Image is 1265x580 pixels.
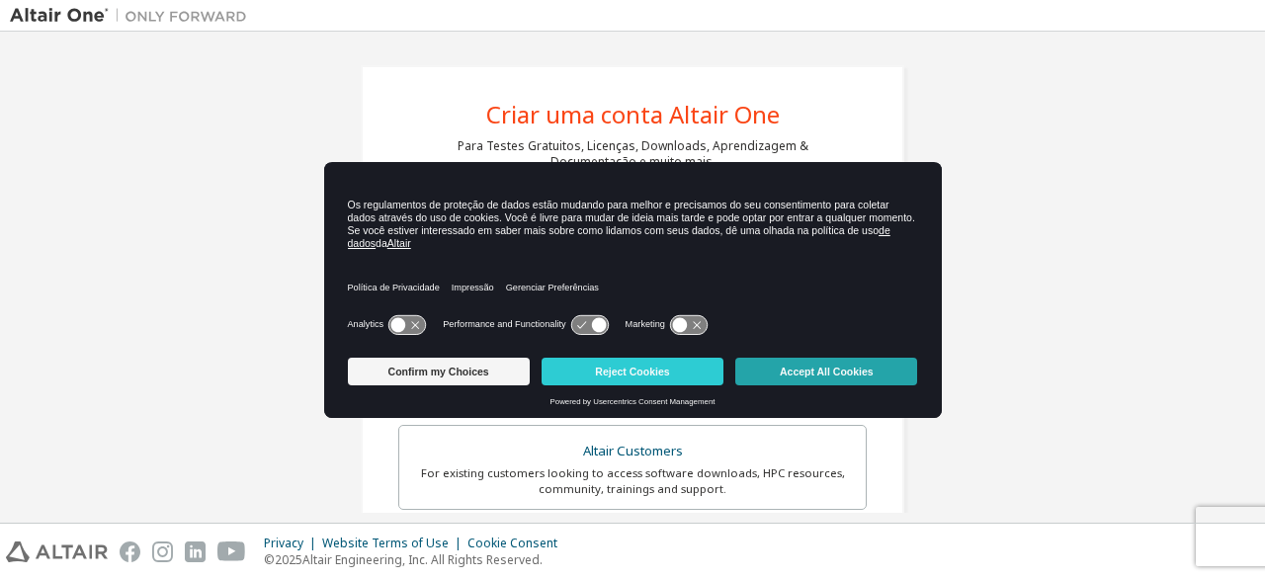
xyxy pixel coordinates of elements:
[10,6,257,26] img: Altair One
[486,103,780,126] div: Criar uma conta Altair One
[411,438,854,465] div: Altair Customers
[185,541,206,562] img: linkedin.svg
[6,541,108,562] img: altair_logo.svg
[264,551,569,568] p: © 2025 Altair Engineering, Inc. All Rights Reserved.
[411,465,854,497] div: For existing customers looking to access software downloads, HPC resources, community, trainings ...
[458,138,808,170] div: Para Testes Gratuitos, Licenças, Downloads, Aprendizagem & Documentação e muito mais.
[152,541,173,562] img: instagram.svg
[467,536,569,551] div: Cookie Consent
[217,541,246,562] img: youtube.svg
[120,541,140,562] img: facebook.svg
[322,536,467,551] div: Website Terms of Use
[264,536,322,551] div: Privacy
